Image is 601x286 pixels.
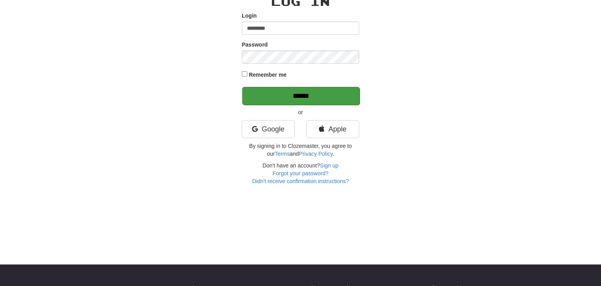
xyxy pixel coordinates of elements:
[249,71,287,79] label: Remember me
[252,178,349,184] a: Didn't receive confirmation instructions?
[272,170,328,176] a: Forgot your password?
[242,142,359,158] p: By signing in to Clozemaster, you agree to our and .
[306,120,359,138] a: Apple
[242,12,257,20] label: Login
[242,41,268,49] label: Password
[275,151,290,157] a: Terms
[242,120,295,138] a: Google
[242,108,359,116] p: or
[299,151,333,157] a: Privacy Policy
[242,162,359,185] div: Don't have an account?
[320,162,338,169] a: Sign up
